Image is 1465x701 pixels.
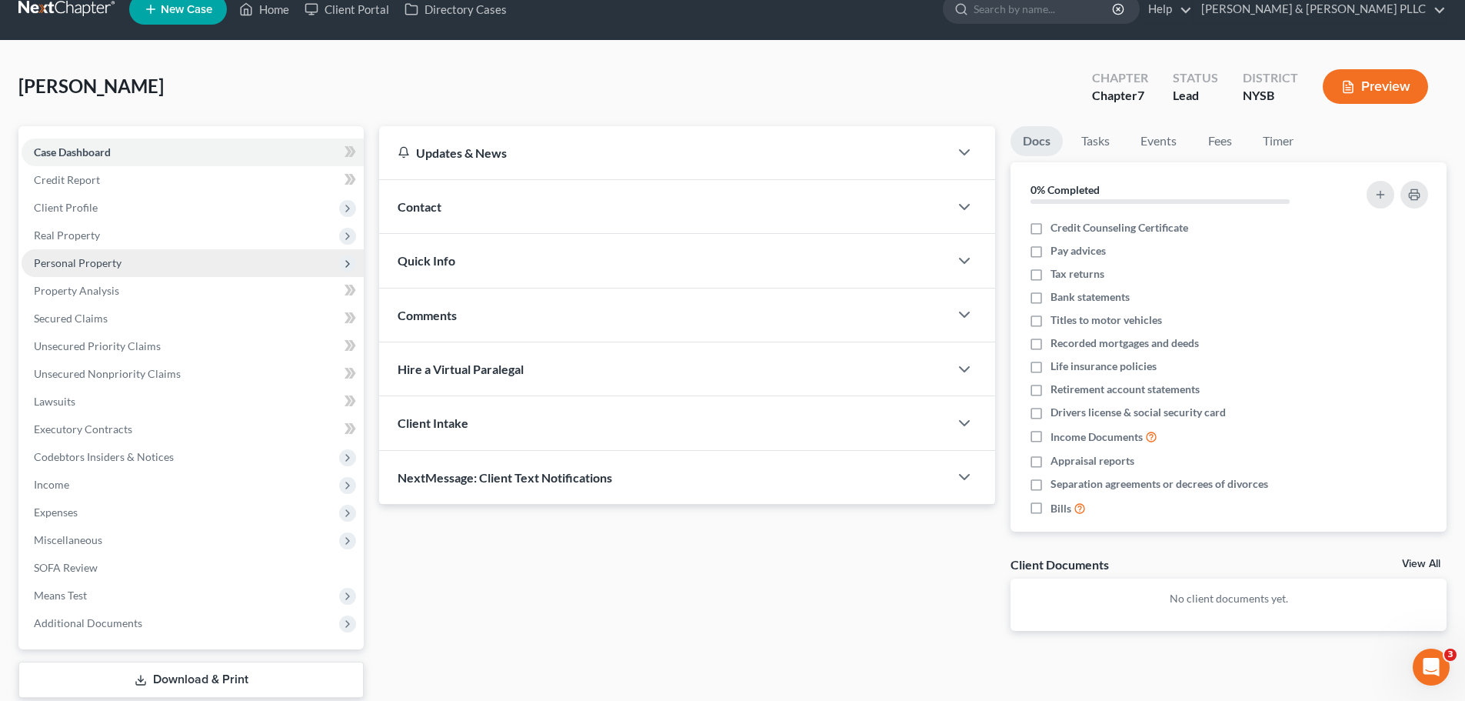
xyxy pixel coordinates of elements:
[1050,220,1188,235] span: Credit Counseling Certificate
[1030,183,1100,196] strong: 0% Completed
[34,395,75,408] span: Lawsuits
[34,229,100,242] span: Real Property
[34,201,98,214] span: Client Profile
[34,616,142,629] span: Additional Documents
[1050,476,1268,492] span: Separation agreements or decrees of divorces
[22,139,364,166] a: Case Dashboard
[34,312,108,325] span: Secured Claims
[18,75,164,97] span: [PERSON_NAME]
[34,145,111,159] span: Case Dashboard
[1069,126,1122,156] a: Tasks
[34,589,87,602] span: Means Test
[1195,126,1244,156] a: Fees
[1173,69,1218,87] div: Status
[398,470,612,485] span: NextMessage: Client Text Notifications
[34,339,161,352] span: Unsecured Priority Claims
[1250,126,1306,156] a: Timer
[34,422,132,436] span: Executory Contracts
[1050,453,1134,469] span: Appraisal reports
[22,277,364,305] a: Property Analysis
[34,533,102,546] span: Miscellaneous
[34,173,100,186] span: Credit Report
[398,362,524,376] span: Hire a Virtual Paralegal
[22,416,364,443] a: Executory Contracts
[1011,556,1109,572] div: Client Documents
[1050,243,1106,259] span: Pay advices
[22,360,364,388] a: Unsecured Nonpriority Claims
[398,199,441,214] span: Contact
[34,561,98,574] span: SOFA Review
[398,145,931,161] div: Updates & News
[22,166,364,194] a: Credit Report
[161,4,212,15] span: New Case
[1050,289,1130,305] span: Bank statements
[1050,501,1071,516] span: Bills
[22,388,364,416] a: Lawsuits
[1402,559,1440,569] a: View All
[1011,126,1063,156] a: Docs
[1413,649,1450,686] iframe: Intercom live chat
[34,367,181,380] span: Unsecured Nonpriority Claims
[1050,312,1162,328] span: Titles to motor vehicles
[1243,87,1298,105] div: NYSB
[1050,266,1104,282] span: Tax returns
[34,450,174,463] span: Codebtors Insiders & Notices
[34,256,122,269] span: Personal Property
[398,416,468,430] span: Client Intake
[22,554,364,582] a: SOFA Review
[1050,405,1226,420] span: Drivers license & social security card
[34,284,119,297] span: Property Analysis
[1137,88,1144,102] span: 7
[1023,591,1434,606] p: No client documents yet.
[1173,87,1218,105] div: Lead
[1050,429,1143,445] span: Income Documents
[1050,382,1200,397] span: Retirement account statements
[1128,126,1189,156] a: Events
[1050,335,1199,351] span: Recorded mortgages and deeds
[1444,649,1457,661] span: 3
[1050,359,1157,374] span: Life insurance policies
[34,478,69,491] span: Income
[22,332,364,360] a: Unsecured Priority Claims
[1092,69,1148,87] div: Chapter
[1323,69,1428,104] button: Preview
[18,662,364,698] a: Download & Print
[398,308,457,322] span: Comments
[34,506,78,519] span: Expenses
[22,305,364,332] a: Secured Claims
[398,253,455,268] span: Quick Info
[1092,87,1148,105] div: Chapter
[1243,69,1298,87] div: District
